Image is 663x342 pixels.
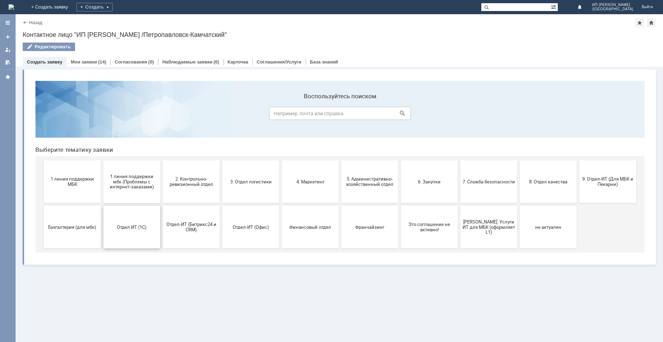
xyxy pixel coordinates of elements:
[74,85,130,128] button: 1 линия поддержки мбк (Проблемы с интернет-заказами)
[635,18,644,27] div: Добавить в избранное
[239,17,381,24] label: Воспользуйтесь поиском
[592,7,633,11] span: /[GEOGRAPHIC_DATA]
[76,98,128,114] span: 1 линия поддержки мбк (Проблемы с интернет-заказами)
[16,149,69,154] span: Бухгалтерия (для мбк)
[195,104,247,109] span: 3. Отдел логистики
[312,131,368,173] button: Франчайзинг
[29,20,42,25] a: Назад
[312,85,368,128] button: 5. Административно-хозяйственный отдел
[71,59,97,65] a: Мои заявки
[373,104,426,109] span: 6. Закупки
[193,85,249,128] button: 3. Отдел логистики
[2,31,13,43] a: Создать заявку
[592,3,633,7] span: ИП [PERSON_NAME]
[14,85,71,128] button: 1 линия поддержки МБК
[162,59,212,65] a: Наблюдаемые заявки
[6,71,615,78] header: Выберите тематику заявки
[8,4,14,10] img: logo
[2,44,13,55] a: Мои заявки
[14,131,71,173] button: Бухгалтерия (для мбк)
[16,101,69,112] span: 1 линия поддержки МБК
[492,104,545,109] span: 8. Отдел качества
[492,149,545,154] span: не актуален
[490,85,547,128] button: 8. Отдел качества
[254,104,307,109] span: 4. Маркетинг
[133,85,190,128] button: 2. Контрольно-ревизионный отдел
[373,147,426,157] span: Это соглашение не активно!
[647,18,656,27] div: Сделать домашней страницей
[252,131,309,173] button: Финансовый отдел
[2,57,13,68] a: Мои согласования
[8,4,14,10] a: Перейти на домашнюю страницу
[431,131,487,173] button: [PERSON_NAME]. Услуги ИТ для МБК (оформляет L1)
[257,59,301,65] a: Соглашения/Услуги
[135,147,188,157] span: Отдел-ИТ (Битрикс24 и CRM)
[135,101,188,112] span: 2. Контрольно-ревизионный отдел
[27,59,62,65] a: Создать заявку
[371,131,428,173] button: Это соглашение не активно!
[23,31,656,38] div: Контактное лицо "ИП [PERSON_NAME] /Петропавловск-Камчатский"
[252,85,309,128] button: 4. Маркетинг
[433,144,485,160] span: [PERSON_NAME]. Услуги ИТ для МБК (оформляет L1)
[550,85,606,128] button: 9. Отдел-ИТ (Для МБК и Пекарни)
[214,59,219,65] div: (0)
[239,32,381,45] input: Например, почта или справка
[314,149,366,154] span: Франчайзинг
[552,101,604,112] span: 9. Отдел-ИТ (Для МБК и Пекарни)
[133,131,190,173] button: Отдел-ИТ (Битрикс24 и CRM)
[76,3,113,11] div: Создать
[148,59,154,65] div: (0)
[551,3,558,10] span: Расширенный поиск
[371,85,428,128] button: 6. Закупки
[228,59,248,65] a: Карточка
[433,104,485,109] span: 7. Служба безопасности
[310,59,338,65] a: База знаний
[193,131,249,173] button: Отдел-ИТ (Офис)
[490,131,547,173] button: не актуален
[115,59,147,65] a: Согласования
[314,101,366,112] span: 5. Административно-хозяйственный отдел
[195,149,247,154] span: Отдел-ИТ (Офис)
[74,131,130,173] button: Отдел ИТ (1С)
[76,149,128,154] span: Отдел ИТ (1С)
[431,85,487,128] button: 7. Служба безопасности
[254,149,307,154] span: Финансовый отдел
[98,59,106,65] div: (14)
